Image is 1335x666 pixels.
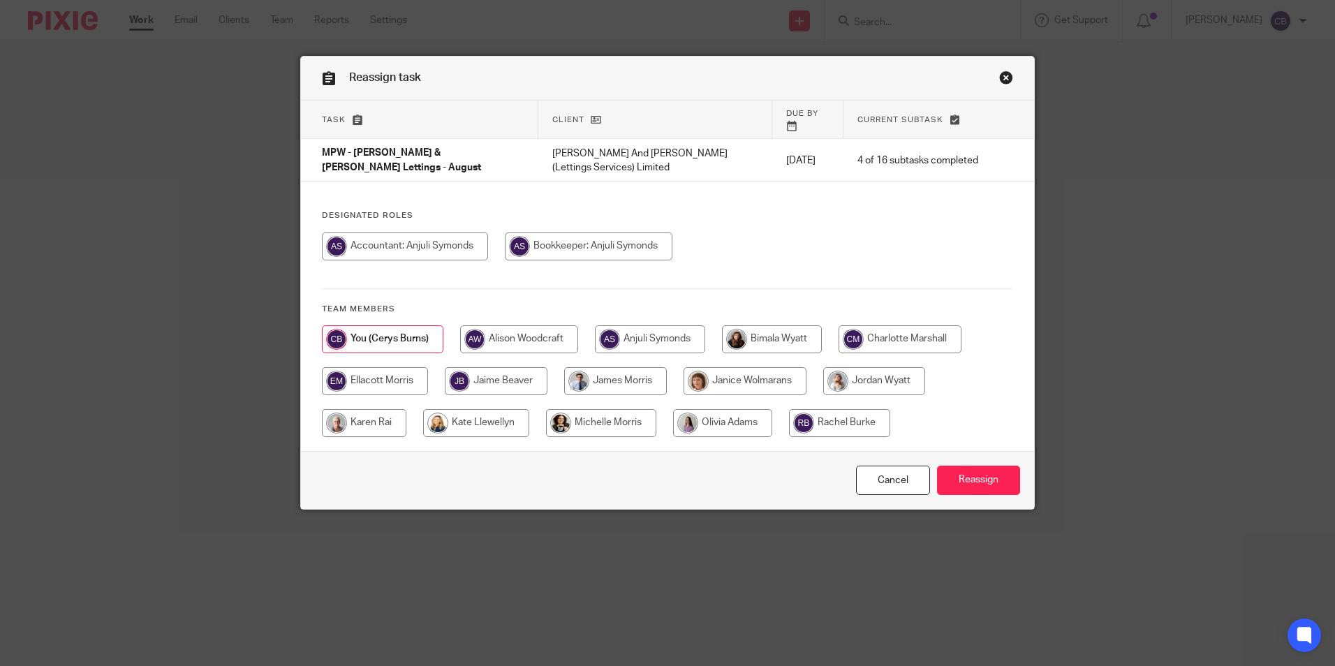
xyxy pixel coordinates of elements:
input: Reassign [937,466,1020,496]
span: Client [552,116,584,124]
span: Reassign task [349,72,421,83]
p: [PERSON_NAME] And [PERSON_NAME] (Lettings Services) Limited [552,147,758,175]
span: Due by [786,110,818,117]
span: Task [322,116,346,124]
span: MPW - [PERSON_NAME] & [PERSON_NAME] Lettings - August [322,149,481,173]
a: Close this dialog window [999,71,1013,89]
td: 4 of 16 subtasks completed [843,139,992,182]
span: Current subtask [857,116,943,124]
h4: Designated Roles [322,210,1013,221]
p: [DATE] [786,154,829,168]
h4: Team members [322,304,1013,315]
a: Close this dialog window [856,466,930,496]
